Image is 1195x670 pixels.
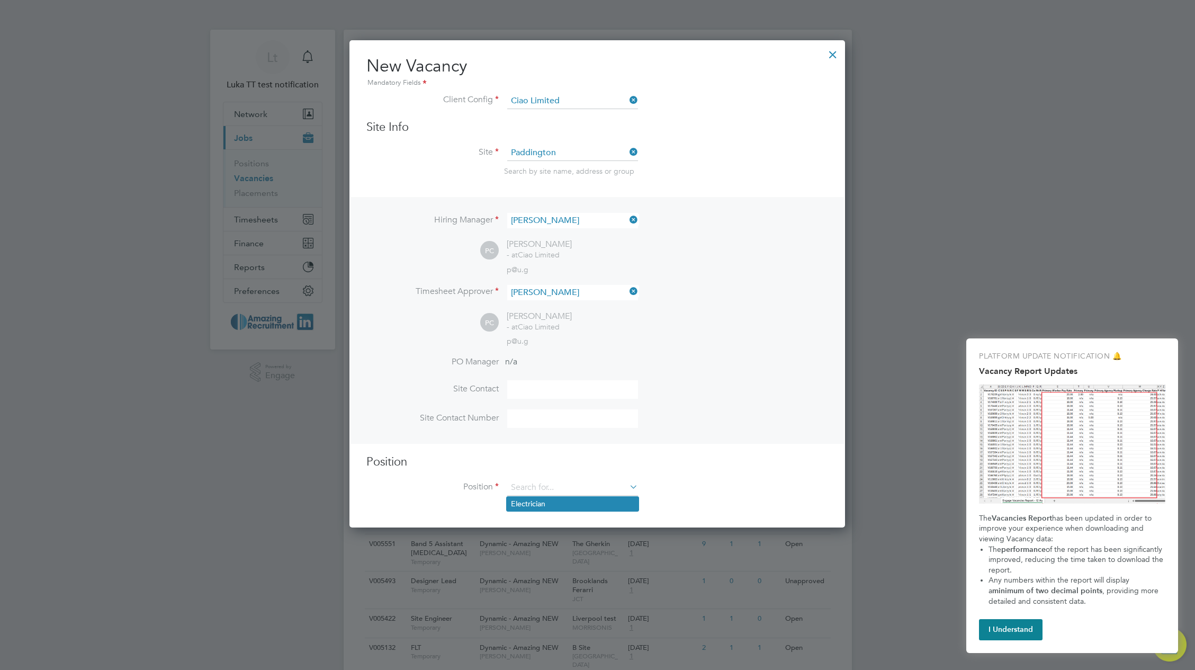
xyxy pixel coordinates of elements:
[507,265,528,274] span: p@u.g
[992,514,1052,523] strong: Vacancies Report
[366,215,499,226] label: Hiring Manager
[989,576,1131,595] span: Any numbers within the report will display a
[979,514,1154,543] span: has been updated in order to improve your experience when downloading and viewing Vacancy data:
[507,480,638,496] input: Search for...
[979,385,1165,504] img: Highlight Columns with Numbers in the Vacancies Report
[507,311,572,322] div: [PERSON_NAME]
[507,145,638,161] input: Search for...
[366,286,499,297] label: Timesheet Approver
[366,481,499,493] label: Position
[480,314,499,332] span: PC
[507,239,572,250] div: [PERSON_NAME]
[507,336,528,346] span: p@u.g
[366,383,499,395] label: Site Contact
[966,338,1178,653] div: Vacancy Report Updates
[507,285,638,300] input: Search for...
[507,250,572,260] div: Ciao Limited
[366,77,828,89] div: Mandatory Fields
[989,586,1161,606] span: , providing more detailed and consistent data.
[507,213,638,228] input: Search for...
[507,322,572,332] div: Ciao Limited
[480,242,499,260] span: PC
[979,351,1165,362] p: PLATFORM UPDATE NOTIFICATION 🔔
[366,120,828,135] h3: Site Info
[366,356,499,368] label: PO Manager
[507,250,518,260] span: - at
[992,586,1102,595] strong: minimum of two decimal points
[979,366,1165,376] h2: Vacancy Report Updates
[366,454,828,470] h3: Position
[979,514,992,523] span: The
[1001,545,1046,554] strong: performance
[507,322,518,332] span: - at
[507,497,639,511] li: Electrician
[504,166,634,176] span: Search by site name, address or group
[505,356,517,367] span: n/a
[366,147,499,158] label: Site
[979,619,1043,640] button: I Understand
[989,545,1165,575] span: of the report has been significantly improved, reducing the time taken to download the report.
[366,94,499,105] label: Client Config
[366,413,499,424] label: Site Contact Number
[507,93,638,109] input: Search for...
[366,55,828,89] h2: New Vacancy
[989,545,1001,554] span: The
